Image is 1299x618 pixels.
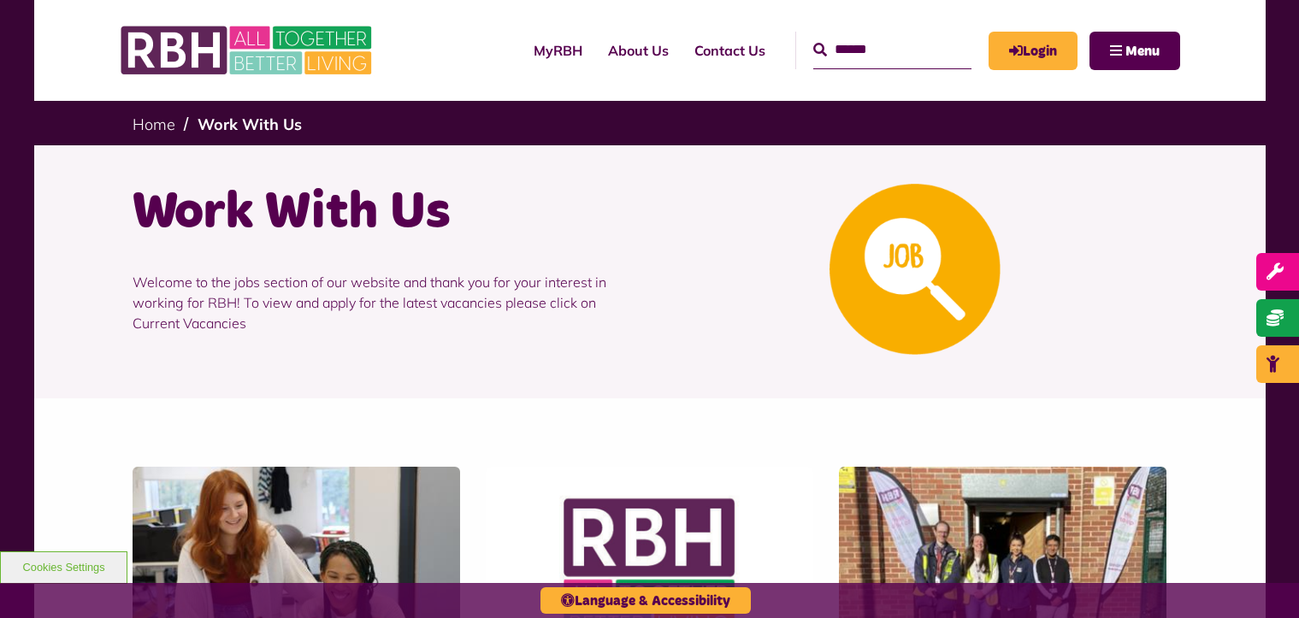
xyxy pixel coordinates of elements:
img: Looking For A Job [830,184,1001,355]
button: Language & Accessibility [540,587,751,614]
a: MyRBH [989,32,1078,70]
img: RBH [120,17,376,84]
h1: Work With Us [133,180,637,246]
button: Navigation [1089,32,1180,70]
p: Welcome to the jobs section of our website and thank you for your interest in working for RBH! To... [133,246,637,359]
span: Menu [1125,44,1160,58]
iframe: Netcall Web Assistant for live chat [1222,541,1299,618]
a: Work With Us [198,115,302,134]
a: Home [133,115,175,134]
a: MyRBH [521,27,595,74]
a: Contact Us [682,27,778,74]
a: About Us [595,27,682,74]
